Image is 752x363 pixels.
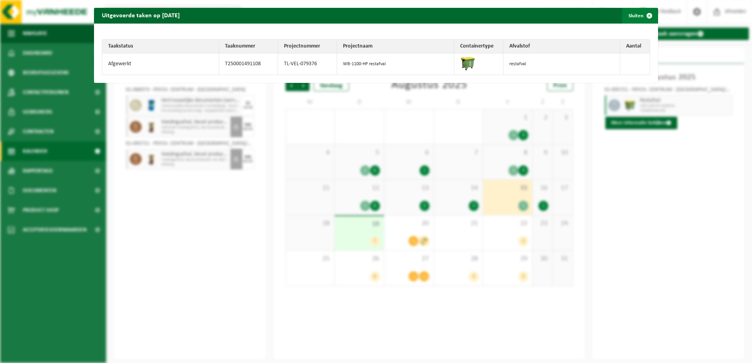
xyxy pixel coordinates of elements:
[94,8,188,23] h2: Uitgevoerde taken op [DATE]
[337,40,454,53] th: Projectnaam
[454,40,503,53] th: Containertype
[102,40,219,53] th: Taakstatus
[219,53,278,75] td: T250001491108
[620,40,650,53] th: Aantal
[337,53,454,75] td: WB-1100-HP restafval
[460,55,476,71] img: WB-1100-HPE-GN-50
[278,40,337,53] th: Projectnummer
[219,40,278,53] th: Taaknummer
[503,40,620,53] th: Afvalstof
[102,53,219,75] td: Afgewerkt
[503,53,620,75] td: restafval
[278,53,337,75] td: TL-VEL-079376
[622,8,657,24] button: Sluiten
